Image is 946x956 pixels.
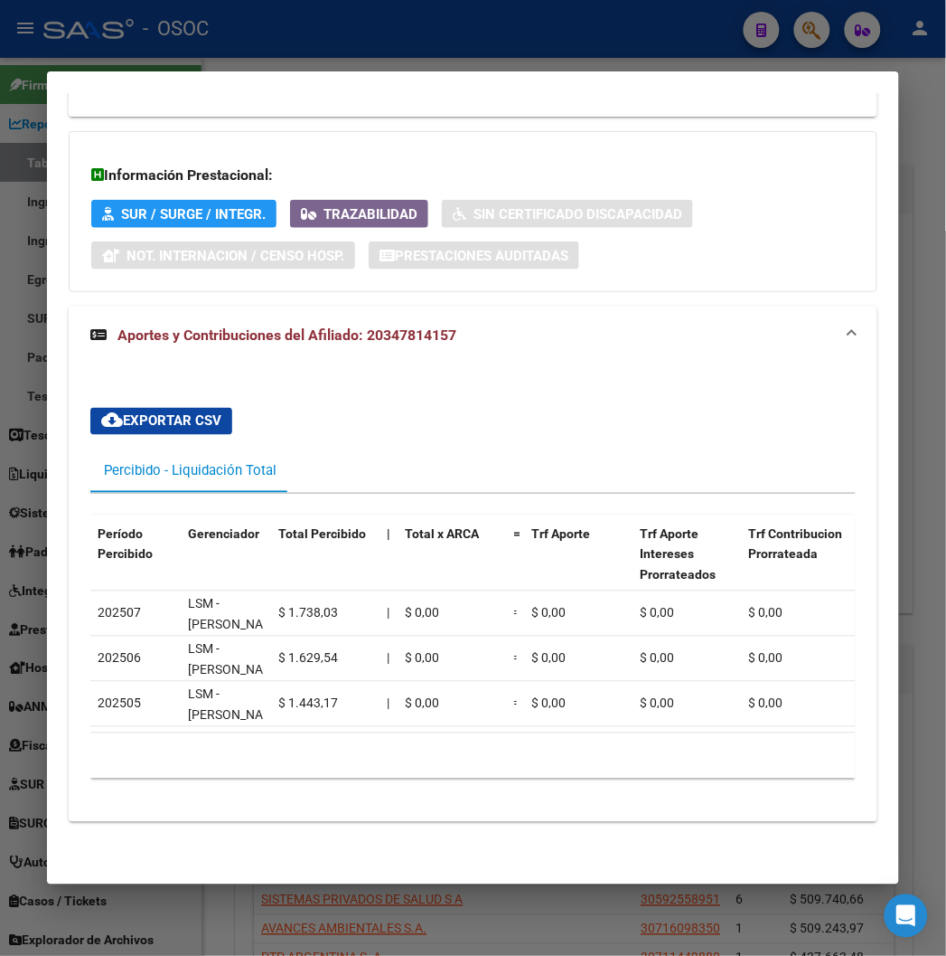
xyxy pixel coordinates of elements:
[741,516,849,616] datatable-header-cell: Trf Contribucion Prorrateada
[188,687,288,743] span: LSM - [PERSON_NAME]-MEDICENTER
[531,696,566,711] span: $ 0,00
[640,651,674,666] span: $ 0,00
[126,248,344,264] span: Not. Internacion / Censo Hosp.
[101,410,123,431] mat-icon: cloud_download
[117,327,456,344] span: Aportes y Contribuciones del Afiliado: 20347814157
[181,516,271,616] datatable-header-cell: Gerenciador
[748,606,782,620] span: $ 0,00
[748,696,782,711] span: $ 0,00
[513,527,520,542] span: =
[395,248,568,264] span: Prestaciones Auditadas
[101,413,221,430] span: Exportar CSV
[98,527,153,563] span: Período Percibido
[188,527,259,542] span: Gerenciador
[278,606,338,620] span: $ 1.738,03
[640,696,674,711] span: $ 0,00
[278,527,366,542] span: Total Percibido
[531,606,566,620] span: $ 0,00
[188,642,288,698] span: LSM - [PERSON_NAME]-MEDICENTER
[104,461,276,481] div: Percibido - Liquidación Total
[278,696,338,711] span: $ 1.443,17
[121,206,266,222] span: SUR / SURGE / INTEGR.
[748,651,782,666] span: $ 0,00
[387,606,389,620] span: |
[91,200,276,228] button: SUR / SURGE / INTEGR.
[405,696,439,711] span: $ 0,00
[473,206,682,222] span: Sin Certificado Discapacidad
[632,516,741,616] datatable-header-cell: Trf Aporte Intereses Prorrateados
[278,651,338,666] span: $ 1.629,54
[98,696,141,711] span: 202505
[531,527,590,542] span: Trf Aporte
[524,516,632,616] datatable-header-cell: Trf Aporte
[640,606,674,620] span: $ 0,00
[513,651,520,666] span: =
[98,651,141,666] span: 202506
[405,606,439,620] span: $ 0,00
[640,527,716,583] span: Trf Aporte Intereses Prorrateados
[69,364,876,822] div: Aportes y Contribuciones del Afiliado: 20347814157
[91,241,355,270] button: Not. Internacion / Censo Hosp.
[90,408,232,435] button: Exportar CSV
[188,597,288,653] span: LSM - [PERSON_NAME]-MEDICENTER
[69,307,876,364] mat-expansion-panel-header: Aportes y Contribuciones del Afiliado: 20347814157
[369,241,579,270] button: Prestaciones Auditadas
[271,516,379,616] datatable-header-cell: Total Percibido
[379,516,398,616] datatable-header-cell: |
[91,165,854,186] h3: Información Prestacional:
[290,200,428,228] button: Trazabilidad
[442,200,693,228] button: Sin Certificado Discapacidad
[323,206,417,222] span: Trazabilidad
[506,516,524,616] datatable-header-cell: =
[513,696,520,711] span: =
[885,894,928,938] div: Open Intercom Messenger
[405,527,479,542] span: Total x ARCA
[90,516,181,616] datatable-header-cell: Período Percibido
[387,527,390,542] span: |
[748,527,842,563] span: Trf Contribucion Prorrateada
[398,516,506,616] datatable-header-cell: Total x ARCA
[513,606,520,620] span: =
[387,696,389,711] span: |
[531,651,566,666] span: $ 0,00
[387,651,389,666] span: |
[98,606,141,620] span: 202507
[405,651,439,666] span: $ 0,00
